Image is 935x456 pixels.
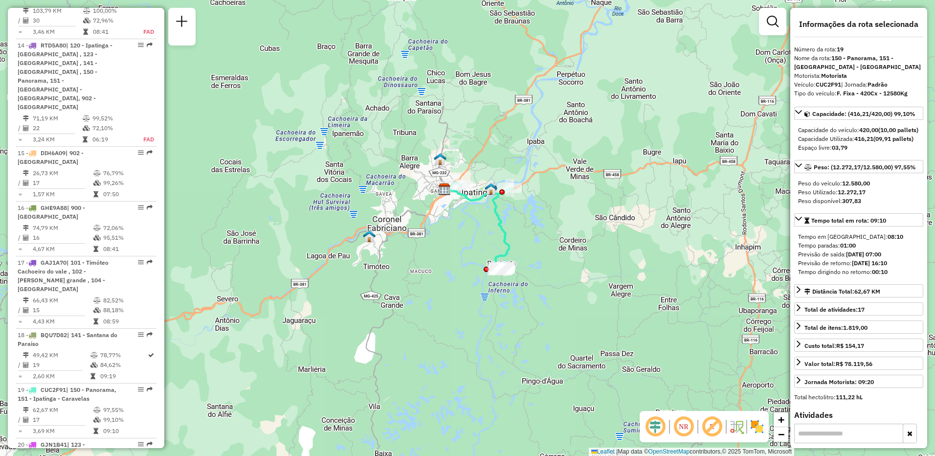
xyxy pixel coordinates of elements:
i: % de utilização do peso [93,170,101,176]
strong: 111,22 hL [836,393,863,401]
div: Distância Total: [804,287,880,296]
strong: 03,79 [832,144,847,151]
em: Rota exportada [147,150,153,156]
td: / [18,16,22,25]
i: Total de Atividades [23,18,29,23]
span: | Jornada: [841,81,888,88]
span: | 900 - [GEOGRAPHIC_DATA] [18,204,85,220]
a: Capacidade: (416,21/420,00) 99,10% [794,107,923,120]
td: / [18,415,22,425]
strong: 00:10 [872,268,888,275]
td: = [18,426,22,436]
img: Fluxo de ruas [729,419,744,434]
span: GJN1B41 [41,441,67,448]
a: Custo total:R$ 154,17 [794,339,923,352]
span: 16 - [18,204,85,220]
a: Distância Total:62,67 KM [794,284,923,297]
td: 62,67 KM [32,405,93,415]
div: Capacidade: (416,21/420,00) 99,10% [794,122,923,156]
a: Zoom in [774,412,788,427]
td: 07:50 [103,189,152,199]
i: Distância Total [23,225,29,231]
div: Espaço livre: [798,143,919,152]
div: Custo total: [804,342,864,350]
i: Distância Total [23,407,29,413]
span: | 150 - Panorama, 151 - Ipatinga - Caravelas [18,386,116,402]
img: Exibir/Ocultar setores [749,419,765,434]
h4: Informações da rota selecionada [794,20,923,29]
strong: Motorista [821,72,847,79]
img: 204 UDC Light Ipatinga [434,153,446,165]
td: 2,60 KM [32,371,90,381]
a: Tempo total em rota: 09:10 [794,213,923,227]
i: Distância Total [23,8,29,14]
em: Opções [138,332,144,338]
td: 17 [32,178,93,188]
td: 08:41 [103,244,152,254]
i: % de utilização do peso [93,407,101,413]
td: 99,26% [103,178,152,188]
strong: 08:10 [888,233,903,240]
img: 205 UDC Light Timóteo [363,230,376,243]
a: Jornada Motorista: 09:20 [794,375,923,388]
td: 71,19 KM [32,114,82,123]
i: % de utilização da cubagem [83,18,90,23]
i: Tempo total em rota [83,137,88,142]
span: Total de atividades: [804,306,865,313]
em: Rota exportada [147,332,153,338]
a: Nova sessão e pesquisa [172,12,192,34]
a: Leaflet [591,448,615,455]
div: Tempo dirigindo no retorno: [798,268,919,276]
td: 16 [32,233,93,243]
span: GAJ1A70 [41,259,67,266]
td: 97,55% [103,405,152,415]
div: Peso: (12.272,17/12.580,00) 97,55% [794,175,923,209]
i: % de utilização da cubagem [93,180,101,186]
a: Exibir filtros [763,12,782,31]
div: Capacidade Utilizada: [798,135,919,143]
td: / [18,305,22,315]
em: Opções [138,150,144,156]
em: Rota exportada [147,387,153,392]
td: / [18,360,22,370]
i: Total de Atividades [23,417,29,423]
div: Peso disponível: [798,197,919,205]
strong: CUC2F91 [816,81,841,88]
td: 103,79 KM [32,6,83,16]
strong: (10,00 pallets) [878,126,918,134]
strong: 150 - Panorama, 151 - [GEOGRAPHIC_DATA] - [GEOGRAPHIC_DATA] [794,54,921,70]
div: Map data © contributors,© 2025 TomTom, Microsoft [589,448,794,456]
strong: F. Fixa - 420Cx - 12580Kg [837,90,908,97]
strong: [DATE] 16:10 [852,259,887,267]
td: = [18,317,22,326]
a: Total de atividades:17 [794,302,923,316]
span: RTD5A80 [41,42,66,49]
span: 18 - [18,331,117,347]
span: 14 - [18,42,112,111]
span: | 141 - Santana do Paraiso [18,331,117,347]
td: 72,06% [103,223,152,233]
span: Peso do veículo: [798,180,870,187]
i: % de utilização do peso [83,8,90,14]
strong: 416,21 [854,135,873,142]
td: 82,52% [103,296,152,305]
span: Exibir rótulo [700,415,724,438]
strong: 01:00 [840,242,856,249]
td: 100,00% [92,6,134,16]
i: % de utilização da cubagem [83,125,90,131]
span: 62,67 KM [854,288,880,295]
strong: 12.272,17 [838,188,866,196]
a: Zoom out [774,427,788,442]
i: Tempo total em rota [93,428,98,434]
div: Tipo do veículo: [794,89,923,98]
h4: Atividades [794,410,923,420]
i: Distância Total [23,170,29,176]
td: 84,62% [100,360,147,370]
img: FAD CDD Ipatinga [485,182,497,195]
div: Peso Utilizado: [798,188,919,197]
td: / [18,233,22,243]
td: 49,42 KM [32,350,90,360]
span: + [778,413,784,426]
div: Previsão de retorno: [798,259,919,268]
span: Peso: (12.272,17/12.580,00) 97,55% [814,163,916,171]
